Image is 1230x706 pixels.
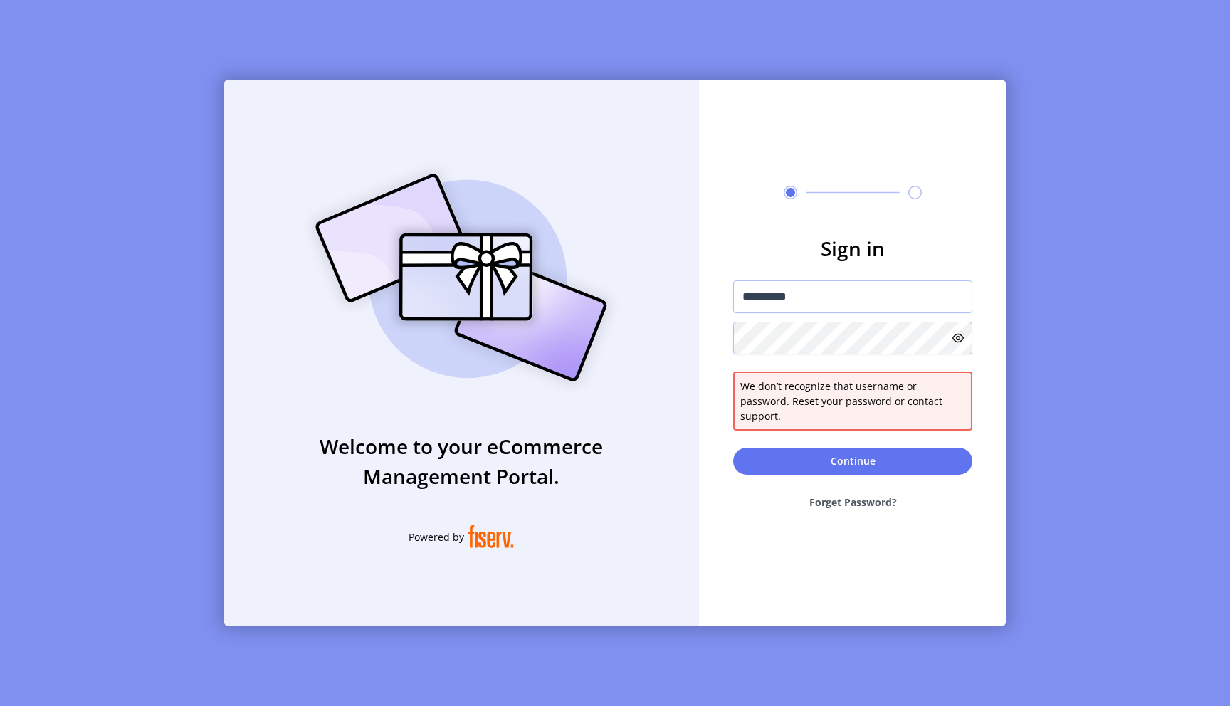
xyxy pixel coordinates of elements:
[740,379,965,423] span: We don’t recognize that username or password. Reset your password or contact support.
[224,431,699,491] h3: Welcome to your eCommerce Management Portal.
[733,233,972,263] h3: Sign in
[294,158,629,397] img: card_Illustration.svg
[409,529,464,544] span: Powered by
[733,483,972,521] button: Forget Password?
[733,448,972,475] button: Continue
